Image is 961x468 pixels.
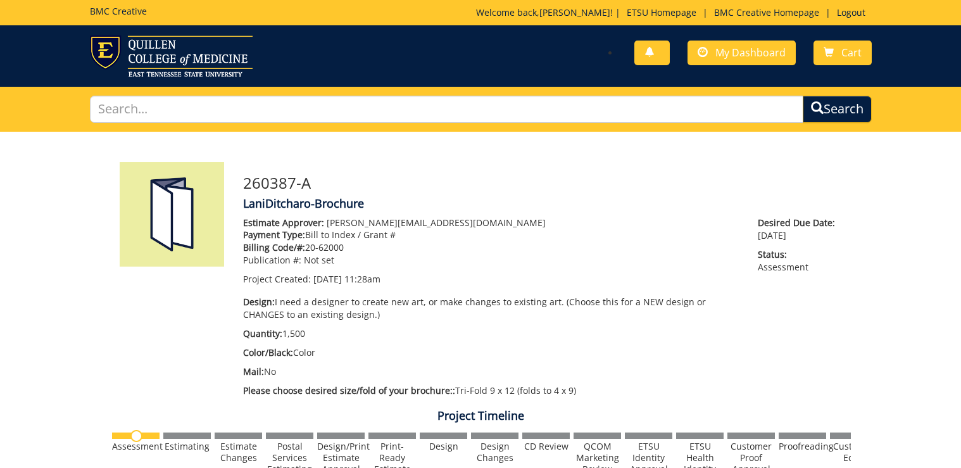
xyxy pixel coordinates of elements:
[243,365,739,378] p: No
[708,6,826,18] a: BMC Creative Homepage
[803,96,872,123] button: Search
[243,198,841,210] h4: LaniDitcharo-Brochure
[215,441,262,464] div: Estimate Changes
[90,35,253,77] img: ETSU logo
[715,46,786,60] span: My Dashboard
[522,441,570,452] div: CD Review
[163,441,211,452] div: Estimating
[90,96,803,123] input: Search...
[304,254,334,266] span: Not set
[758,248,841,274] p: Assessment
[758,217,841,229] span: Desired Due Date:
[539,6,610,18] a: [PERSON_NAME]
[130,430,142,442] img: no
[779,441,826,452] div: Proofreading
[243,229,739,241] p: Bill to Index / Grant #
[243,296,275,308] span: Design:
[243,327,282,339] span: Quantity:
[120,162,224,267] img: Product featured image
[243,365,264,377] span: Mail:
[841,46,862,60] span: Cart
[243,273,311,285] span: Project Created:
[831,6,872,18] a: Logout
[243,384,739,397] p: Tri-Fold 9 x 12 (folds to 4 x 9)
[830,441,877,464] div: Customer Edits
[471,441,518,464] div: Design Changes
[243,175,841,191] h3: 260387-A
[758,217,841,242] p: [DATE]
[243,254,301,266] span: Publication #:
[758,248,841,261] span: Status:
[243,217,739,229] p: [PERSON_NAME][EMAIL_ADDRESS][DOMAIN_NAME]
[112,441,160,452] div: Assessment
[243,241,739,254] p: 20-62000
[476,6,872,19] p: Welcome back, ! | | |
[243,241,305,253] span: Billing Code/#:
[110,410,851,422] h4: Project Timeline
[243,296,739,321] p: I need a designer to create new art, or make changes to existing art. (Choose this for a NEW desi...
[620,6,703,18] a: ETSU Homepage
[243,384,455,396] span: Please choose desired size/fold of your brochure::
[688,41,796,65] a: My Dashboard
[243,327,739,340] p: 1,500
[313,273,380,285] span: [DATE] 11:28am
[243,346,293,358] span: Color/Black:
[243,229,305,241] span: Payment Type:
[243,217,324,229] span: Estimate Approver:
[420,441,467,452] div: Design
[243,346,739,359] p: Color
[813,41,872,65] a: Cart
[90,6,147,16] h5: BMC Creative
